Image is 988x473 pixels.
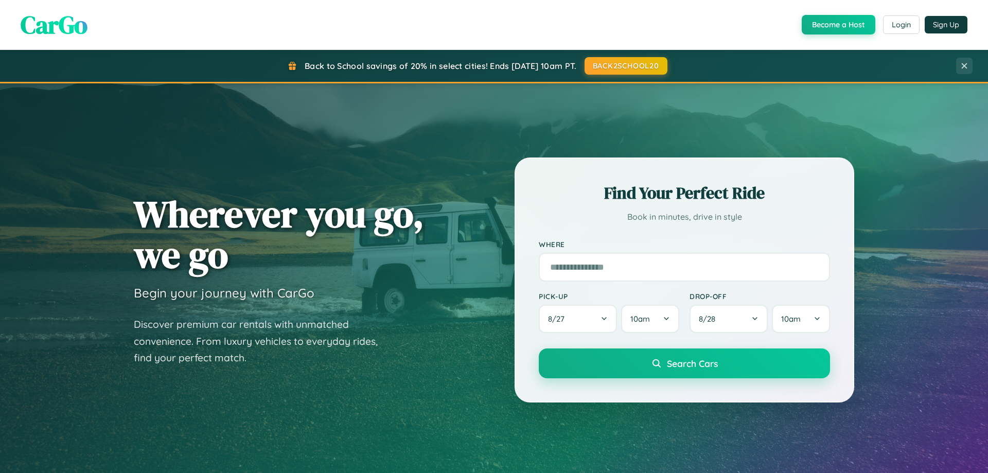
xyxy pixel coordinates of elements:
span: 8 / 28 [699,314,720,324]
label: Drop-off [690,292,830,301]
h2: Find Your Perfect Ride [539,182,830,204]
h1: Wherever you go, we go [134,194,424,275]
span: CarGo [21,8,87,42]
button: 8/28 [690,305,768,333]
button: Sign Up [925,16,967,33]
label: Where [539,240,830,249]
button: 10am [621,305,679,333]
button: 10am [772,305,830,333]
span: 8 / 27 [548,314,570,324]
button: Search Cars [539,348,830,378]
span: 10am [630,314,650,324]
span: 10am [781,314,801,324]
button: 8/27 [539,305,617,333]
button: BACK2SCHOOL20 [585,57,667,75]
p: Discover premium car rentals with unmatched convenience. From luxury vehicles to everyday rides, ... [134,316,391,366]
label: Pick-up [539,292,679,301]
span: Back to School savings of 20% in select cities! Ends [DATE] 10am PT. [305,61,576,71]
p: Book in minutes, drive in style [539,209,830,224]
button: Login [883,15,920,34]
button: Become a Host [802,15,875,34]
h3: Begin your journey with CarGo [134,285,314,301]
span: Search Cars [667,358,718,369]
